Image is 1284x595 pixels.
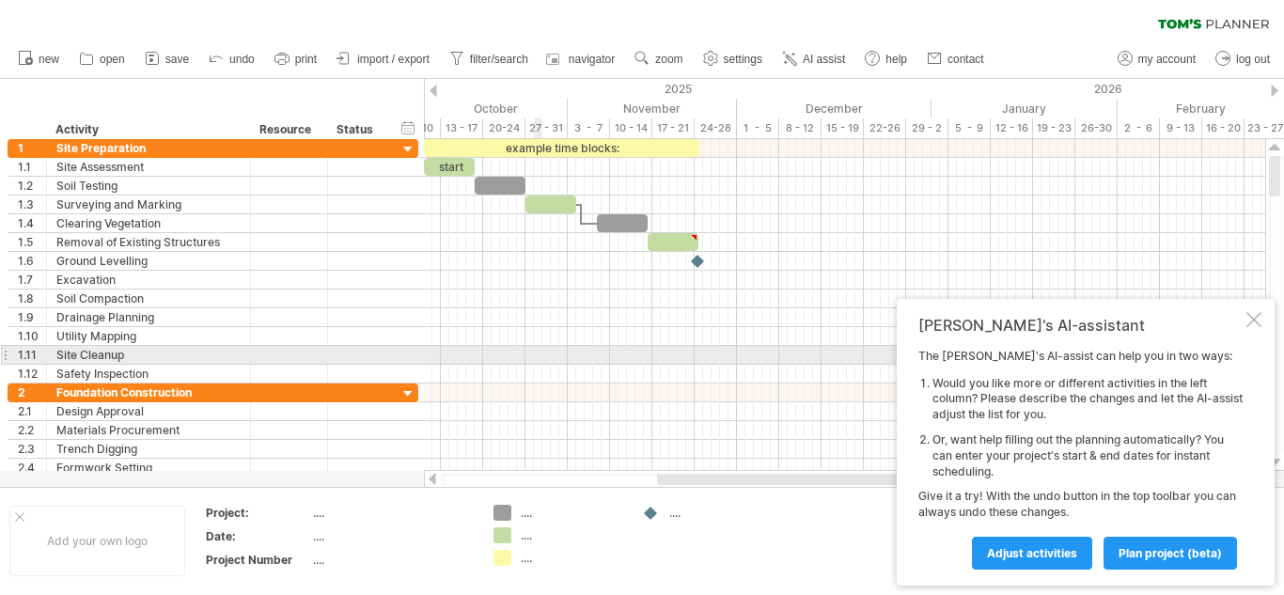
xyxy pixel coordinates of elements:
[56,177,241,195] div: Soil Testing
[39,53,59,66] span: new
[18,252,46,270] div: 1.6
[948,118,991,138] div: 5 - 9
[918,316,1243,335] div: [PERSON_NAME]'s AI-assistant
[332,47,435,71] a: import / export
[206,552,309,568] div: Project Number
[18,327,46,345] div: 1.10
[932,432,1243,479] li: Or, want help filling out the planning automatically? You can enter your project's start & end da...
[56,308,241,326] div: Drainage Planning
[424,139,699,157] div: example time blocks:
[885,53,907,66] span: help
[18,402,46,420] div: 2.1
[918,349,1243,569] div: The [PERSON_NAME]'s AI-assist can help you in two ways: Give it a try! With the undo button in th...
[864,118,906,138] div: 22-26
[483,118,525,138] div: 20-24
[724,53,762,66] span: settings
[1104,537,1237,570] a: plan project (beta)
[18,440,46,458] div: 2.3
[56,233,241,251] div: Removal of Existing Structures
[669,505,772,521] div: ....
[1236,53,1270,66] span: log out
[932,99,1118,118] div: January 2026
[56,252,241,270] div: Ground Levelling
[229,53,255,66] span: undo
[860,47,913,71] a: help
[521,505,623,521] div: ....
[1119,546,1222,560] span: plan project (beta)
[1138,53,1196,66] span: my account
[987,546,1077,560] span: Adjust activities
[295,53,317,66] span: print
[822,118,864,138] div: 15 - 19
[779,118,822,138] div: 8 - 12
[947,53,984,66] span: contact
[18,177,46,195] div: 1.2
[803,53,845,66] span: AI assist
[972,537,1092,570] a: Adjust activities
[313,505,471,521] div: ....
[140,47,195,71] a: save
[698,47,768,71] a: settings
[521,550,623,566] div: ....
[18,459,46,477] div: 2.4
[18,233,46,251] div: 1.5
[652,118,695,138] div: 17 - 21
[543,47,620,71] a: navigator
[56,214,241,232] div: Clearing Vegetation
[906,118,948,138] div: 29 - 2
[74,47,131,71] a: open
[56,440,241,458] div: Trench Digging
[1118,118,1160,138] div: 2 - 6
[1075,118,1118,138] div: 26-30
[525,118,568,138] div: 27 - 31
[655,53,682,66] span: zoom
[441,118,483,138] div: 13 - 17
[56,139,241,157] div: Site Preparation
[18,346,46,364] div: 1.11
[9,506,185,576] div: Add your own logo
[206,528,309,544] div: Date:
[737,99,932,118] div: December 2025
[56,346,241,364] div: Site Cleanup
[610,118,652,138] div: 10 - 14
[1113,47,1201,71] a: my account
[18,196,46,213] div: 1.3
[337,120,378,139] div: Status
[922,47,990,71] a: contact
[18,271,46,289] div: 1.7
[55,120,240,139] div: Activity
[991,118,1033,138] div: 12 - 16
[313,528,471,544] div: ....
[1202,118,1245,138] div: 16 - 20
[13,47,65,71] a: new
[445,47,534,71] a: filter/search
[695,118,737,138] div: 24-28
[56,290,241,307] div: Soil Compaction
[18,308,46,326] div: 1.9
[568,99,737,118] div: November 2025
[56,459,241,477] div: Formwork Setting
[777,47,851,71] a: AI assist
[18,384,46,401] div: 2
[56,384,241,401] div: Foundation Construction
[313,552,471,568] div: ....
[206,505,309,521] div: Project:
[56,271,241,289] div: Excavation
[259,120,317,139] div: Resource
[630,47,688,71] a: zoom
[204,47,260,71] a: undo
[18,290,46,307] div: 1.8
[521,527,623,543] div: ....
[373,99,568,118] div: October 2025
[569,53,615,66] span: navigator
[18,158,46,176] div: 1.1
[100,53,125,66] span: open
[18,365,46,383] div: 1.12
[357,53,430,66] span: import / export
[470,53,528,66] span: filter/search
[270,47,322,71] a: print
[56,421,241,439] div: Materials Procurement
[56,327,241,345] div: Utility Mapping
[165,53,189,66] span: save
[18,139,46,157] div: 1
